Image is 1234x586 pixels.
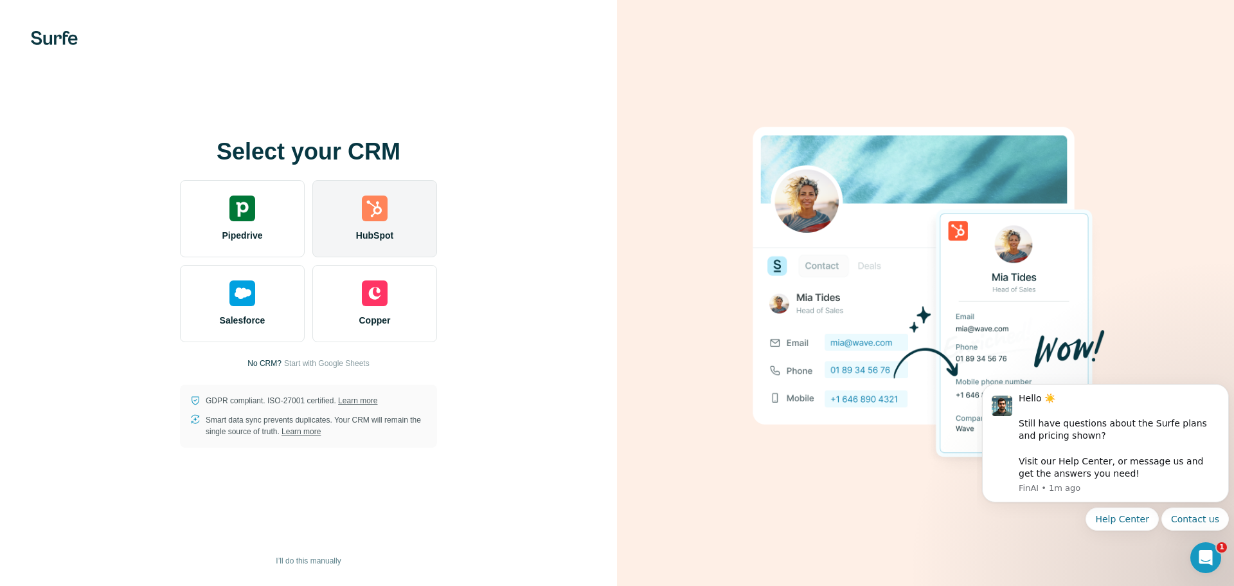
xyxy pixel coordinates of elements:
[1217,542,1227,553] span: 1
[222,229,262,242] span: Pipedrive
[284,358,370,369] button: Start with Google Sheets
[359,314,391,327] span: Copper
[180,139,437,165] h1: Select your CRM
[338,396,377,405] a: Learn more
[267,551,350,571] button: I’ll do this manually
[206,414,427,437] p: Smart data sync prevents duplicates. Your CRM will remain the single source of truth.
[362,280,388,306] img: copper's logo
[229,196,255,221] img: pipedrive's logo
[31,31,78,45] img: Surfe's logo
[362,196,388,221] img: hubspot's logo
[247,358,282,369] p: No CRM?
[229,280,255,306] img: salesforce's logo
[206,395,377,407] p: GDPR compliant. ISO-27001 certified.
[977,342,1234,551] iframe: Intercom notifications message
[282,427,321,436] a: Learn more
[1190,542,1221,573] iframe: Intercom live chat
[220,314,265,327] span: Salesforce
[276,555,341,567] span: I’ll do this manually
[356,229,393,242] span: HubSpot
[746,107,1105,480] img: HUBSPOT image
